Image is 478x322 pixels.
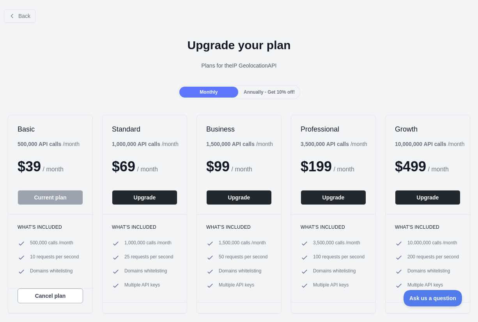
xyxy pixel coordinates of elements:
span: 1,500,000 calls / month [219,240,266,247]
span: 10 requests per second [30,254,79,262]
span: 25 requests per second [124,254,173,262]
span: 10,000,000 calls / month [407,240,457,247]
h3: What's included [112,224,177,230]
span: 3,500,000 calls / month [313,240,360,247]
h3: What's included [395,224,460,230]
h3: What's included [301,224,366,230]
span: 1,000,000 calls / month [124,240,172,247]
h3: What's included [206,224,272,230]
span: 500,000 calls / month [30,240,73,247]
iframe: Toggle Customer Support [404,290,462,306]
span: 200 requests per second [407,254,459,262]
h3: What's included [18,224,83,230]
span: 50 requests per second [219,254,267,262]
span: 100 requests per second [313,254,365,262]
